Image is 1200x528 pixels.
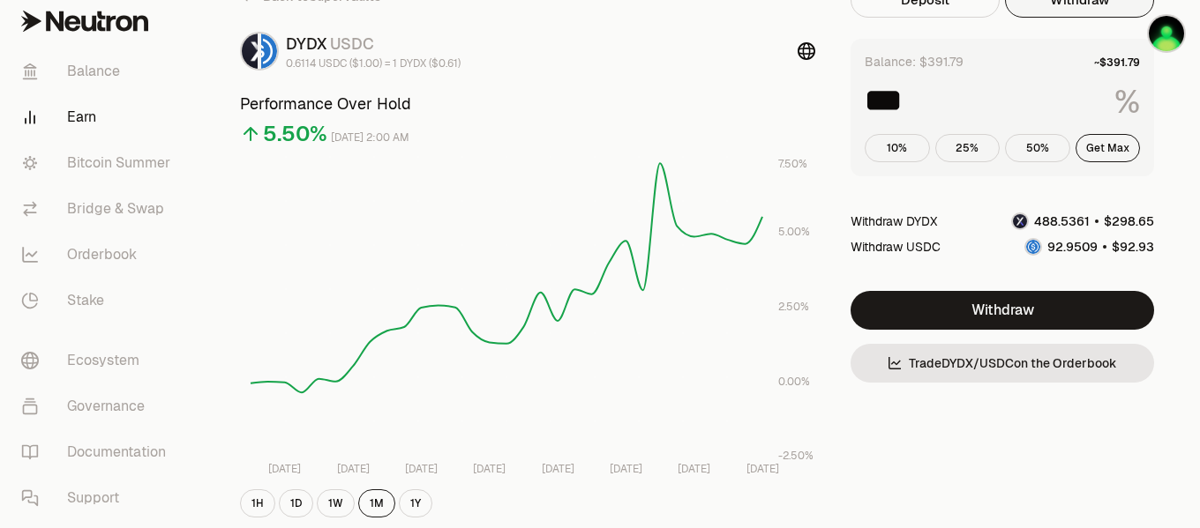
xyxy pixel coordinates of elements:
[399,489,432,517] button: 1Y
[405,462,438,476] tspan: [DATE]
[240,92,815,116] h3: Performance Over Hold
[7,278,191,323] a: Stake
[7,140,191,186] a: Bitcoin Summer
[778,157,807,171] tspan: 7.50%
[935,134,1001,162] button: 25%
[610,462,642,476] tspan: [DATE]
[865,134,930,162] button: 10%
[1026,240,1040,254] img: USDC Logo
[7,383,191,429] a: Governance
[778,449,814,463] tspan: -2.50%
[7,186,191,232] a: Bridge & Swap
[261,33,277,69] img: USDC Logo
[7,48,191,94] a: Balance
[7,338,191,383] a: Ecosystem
[778,225,810,239] tspan: 5.00%
[337,462,370,476] tspan: [DATE]
[242,33,258,69] img: DYDX Logo
[240,489,275,517] button: 1H
[330,33,374,54] span: USDC
[778,375,810,389] tspan: 0.00%
[1149,16,1184,51] img: Worldnet
[542,462,574,476] tspan: [DATE]
[358,489,395,517] button: 1M
[851,212,937,230] div: Withdraw DYDX
[865,53,964,71] div: Balance: $391.79
[331,128,409,148] div: [DATE] 2:00 AM
[7,429,191,475] a: Documentation
[746,462,779,476] tspan: [DATE]
[851,344,1154,383] a: TradeDYDX/USDCon the Orderbook
[678,462,710,476] tspan: [DATE]
[279,489,313,517] button: 1D
[268,462,301,476] tspan: [DATE]
[7,94,191,140] a: Earn
[286,56,461,71] div: 0.6114 USDC ($1.00) = 1 DYDX ($0.61)
[7,232,191,278] a: Orderbook
[7,475,191,521] a: Support
[1114,85,1140,120] span: %
[1076,134,1141,162] button: Get Max
[286,32,461,56] div: DYDX
[851,291,1154,330] button: Withdraw
[473,462,506,476] tspan: [DATE]
[851,238,941,256] div: Withdraw USDC
[317,489,355,517] button: 1W
[1013,214,1027,228] img: DYDX Logo
[263,120,327,148] div: 5.50%
[1005,134,1070,162] button: 50%
[778,300,809,314] tspan: 2.50%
